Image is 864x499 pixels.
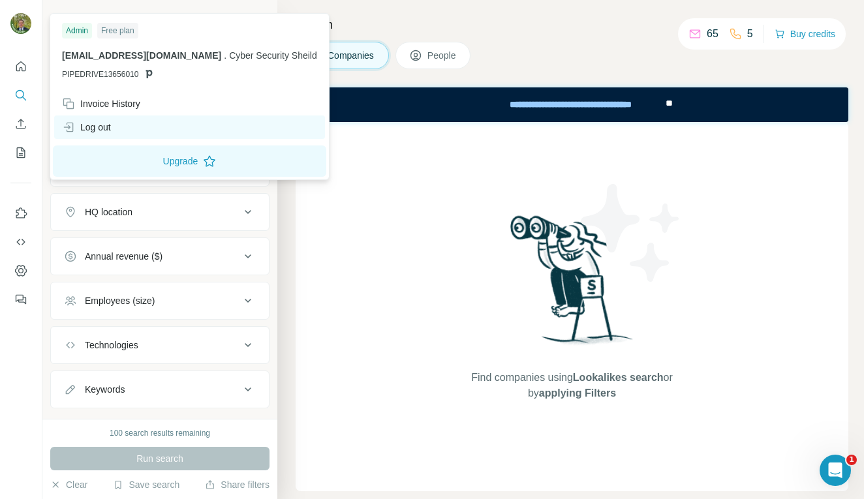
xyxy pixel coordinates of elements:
[62,68,138,80] span: PIPEDRIVE13656010
[747,26,753,42] p: 5
[10,83,31,107] button: Search
[113,478,179,491] button: Save search
[51,374,269,405] button: Keywords
[427,49,457,62] span: People
[707,26,718,42] p: 65
[85,294,155,307] div: Employees (size)
[328,49,375,62] span: Companies
[296,16,848,34] h4: Search
[50,12,91,23] div: New search
[51,329,269,361] button: Technologies
[10,112,31,136] button: Enrich CSV
[85,339,138,352] div: Technologies
[467,370,676,401] span: Find companies using or by
[572,174,690,292] img: Surfe Illustration - Stars
[51,241,269,272] button: Annual revenue ($)
[539,387,616,399] span: applying Filters
[85,250,162,263] div: Annual revenue ($)
[504,212,640,357] img: Surfe Illustration - Woman searching with binoculars
[227,8,277,27] button: Hide
[10,288,31,311] button: Feedback
[820,455,851,486] iframe: Intercom live chat
[53,145,326,177] button: Upgrade
[62,121,111,134] div: Log out
[205,478,270,491] button: Share filters
[573,372,664,383] span: Lookalikes search
[62,23,92,38] div: Admin
[62,50,221,61] span: [EMAIL_ADDRESS][DOMAIN_NAME]
[10,13,31,34] img: Avatar
[10,202,31,225] button: Use Surfe on LinkedIn
[296,87,848,122] iframe: Banner
[229,50,317,61] span: Cyber Security Sheild
[51,196,269,228] button: HQ location
[62,97,140,110] div: Invoice History
[110,427,210,439] div: 100 search results remaining
[85,383,125,396] div: Keywords
[775,25,835,43] button: Buy credits
[85,205,132,219] div: HQ location
[50,478,87,491] button: Clear
[10,141,31,164] button: My lists
[10,55,31,78] button: Quick start
[224,50,226,61] span: .
[846,455,857,465] span: 1
[51,285,269,316] button: Employees (size)
[97,23,138,38] div: Free plan
[10,259,31,282] button: Dashboard
[10,230,31,254] button: Use Surfe API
